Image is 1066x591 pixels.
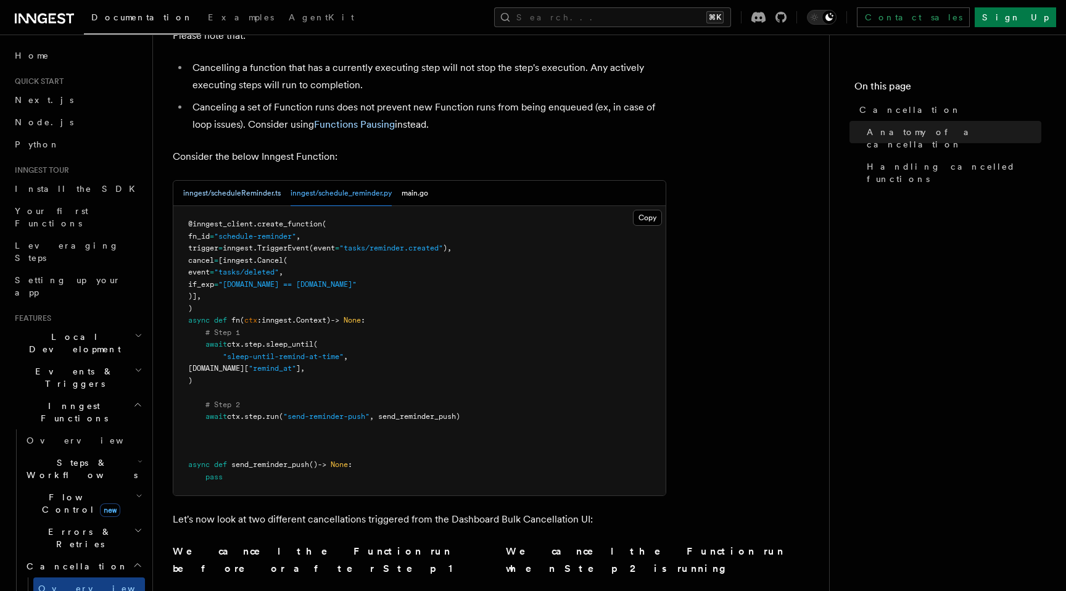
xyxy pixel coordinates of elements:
[10,234,145,269] a: Leveraging Steps
[262,412,266,421] span: .
[331,460,348,469] span: None
[227,412,240,421] span: ctx
[309,244,335,252] span: (event
[244,340,262,349] span: step
[10,76,64,86] span: Quick start
[214,256,218,265] span: =
[15,206,88,228] span: Your first Functions
[313,340,318,349] span: (
[223,352,344,361] span: "sleep-until-remind-at-time"
[22,555,145,577] button: Cancellation
[857,7,970,27] a: Contact sales
[244,412,262,421] span: step
[22,486,145,521] button: Flow Controlnew
[218,244,223,252] span: =
[257,220,322,228] span: create_function
[443,244,452,252] span: ),
[494,7,731,27] button: Search...⌘K
[348,460,352,469] span: :
[218,256,257,265] span: [inngest.
[854,79,1041,99] h4: On this page
[283,412,370,421] span: "send-reminder-push"
[15,139,60,149] span: Python
[10,395,145,429] button: Inngest Functions
[10,326,145,360] button: Local Development
[291,181,392,206] button: inngest/schedule_reminder.py
[506,545,784,574] strong: We cancel the Function run when Step 2 is running
[189,59,666,94] li: Cancelling a function that has a currently executing step will not stop the step's execution. Any...
[331,316,339,324] span: ->
[322,220,326,228] span: (
[283,256,287,265] span: (
[633,210,662,226] button: Copy
[309,460,318,469] span: ()
[10,89,145,111] a: Next.js
[10,133,145,155] a: Python
[318,460,326,469] span: ->
[188,244,218,252] span: trigger
[10,331,134,355] span: Local Development
[867,126,1041,151] span: Anatomy of a cancellation
[188,316,210,324] span: async
[10,200,145,234] a: Your first Functions
[188,364,249,373] span: [DOMAIN_NAME][
[240,412,244,421] span: .
[22,526,134,550] span: Errors & Retries
[189,99,666,133] li: Canceling a set of Function runs does not prevent new Function runs from being enqueued (ex, in c...
[173,27,666,44] p: Please note that:
[214,280,218,289] span: =
[15,184,143,194] span: Install the SDK
[257,316,262,324] span: :
[10,44,145,67] a: Home
[249,364,296,373] span: "remind_at"
[100,503,120,517] span: new
[231,316,240,324] span: fn
[279,268,283,276] span: ,
[257,256,283,265] span: Cancel
[205,412,227,421] span: await
[15,95,73,105] span: Next.js
[218,280,357,289] span: "[DOMAIN_NAME] == [DOMAIN_NAME]"
[188,232,210,241] span: fn_id
[15,117,73,127] span: Node.js
[279,412,283,421] span: (
[253,220,257,228] span: .
[281,4,362,33] a: AgentKit
[22,429,145,452] a: Overview
[361,316,365,324] span: :
[10,165,69,175] span: Inngest tour
[706,11,724,23] kbd: ⌘K
[22,452,145,486] button: Steps & Workflows
[173,511,666,528] p: Let's now look at two different cancellations triggered from the Dashboard Bulk Cancellation UI:
[22,491,136,516] span: Flow Control
[10,365,134,390] span: Events & Triggers
[296,232,300,241] span: ,
[266,340,313,349] span: sleep_until
[10,269,145,304] a: Setting up your app
[240,316,244,324] span: (
[205,340,227,349] span: await
[208,12,274,22] span: Examples
[344,352,348,361] span: ,
[296,364,305,373] span: ],
[188,376,192,385] span: )
[289,12,354,22] span: AgentKit
[314,118,395,130] a: Functions Pausing
[188,460,210,469] span: async
[15,275,121,297] span: Setting up your app
[27,436,154,445] span: Overview
[240,340,244,349] span: .
[807,10,837,25] button: Toggle dark mode
[200,4,281,33] a: Examples
[210,232,214,241] span: =
[262,316,292,324] span: inngest
[10,111,145,133] a: Node.js
[262,340,266,349] span: .
[188,268,210,276] span: event
[214,268,279,276] span: "tasks/deleted"
[975,7,1056,27] a: Sign Up
[10,178,145,200] a: Install the SDK
[223,244,257,252] span: inngest.
[344,316,361,324] span: None
[370,412,460,421] span: , send_reminder_push)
